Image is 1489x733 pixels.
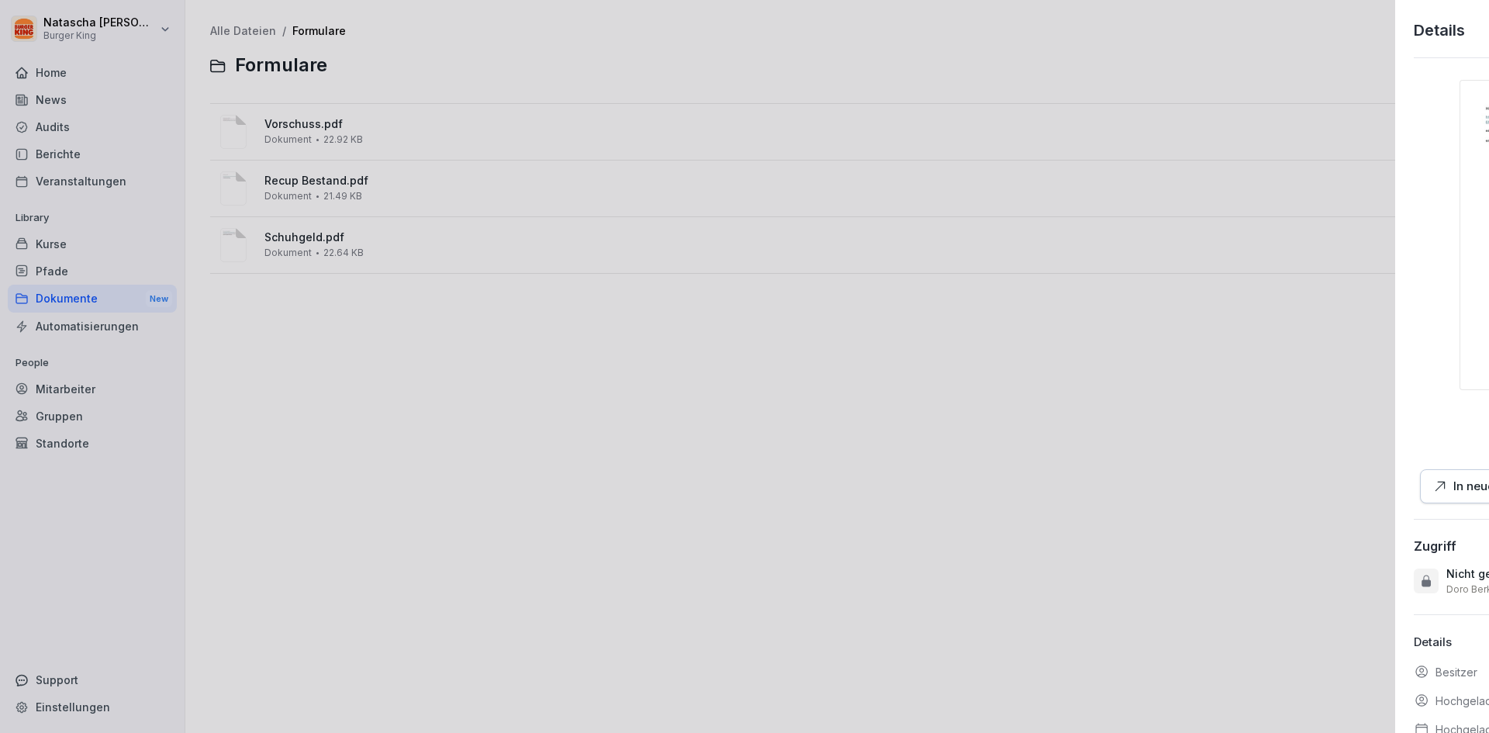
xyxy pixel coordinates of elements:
p: Besitzer [1435,664,1477,680]
div: Zugriff [1414,538,1456,554]
p: Details [1414,19,1465,42]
